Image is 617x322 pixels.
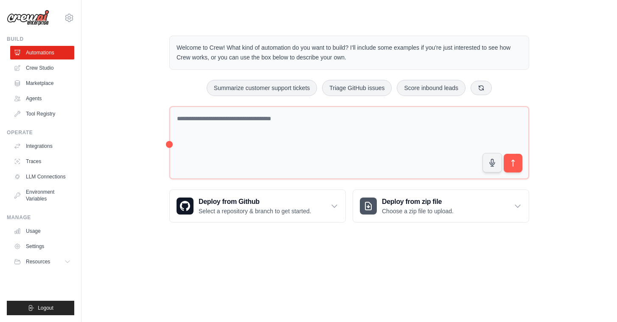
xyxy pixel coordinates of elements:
button: Summarize customer support tickets [207,80,317,96]
div: Build [7,36,74,42]
a: Marketplace [10,76,74,90]
button: Resources [10,255,74,268]
p: Choose a zip file to upload. [382,207,454,215]
img: Logo [7,10,49,26]
a: LLM Connections [10,170,74,184]
a: Usage [10,224,74,238]
div: Manage [7,214,74,221]
button: Score inbound leads [397,80,466,96]
span: Logout [38,305,53,311]
p: Welcome to Crew! What kind of automation do you want to build? I'll include some examples if you'... [177,43,522,62]
a: Environment Variables [10,185,74,206]
button: Logout [7,301,74,315]
a: Settings [10,240,74,253]
a: Agents [10,92,74,105]
a: Crew Studio [10,61,74,75]
a: Traces [10,155,74,168]
a: Integrations [10,139,74,153]
a: Automations [10,46,74,59]
p: Select a repository & branch to get started. [199,207,311,215]
a: Tool Registry [10,107,74,121]
h3: Deploy from Github [199,197,311,207]
div: Operate [7,129,74,136]
h3: Deploy from zip file [382,197,454,207]
button: Triage GitHub issues [322,80,392,96]
span: Resources [26,258,50,265]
